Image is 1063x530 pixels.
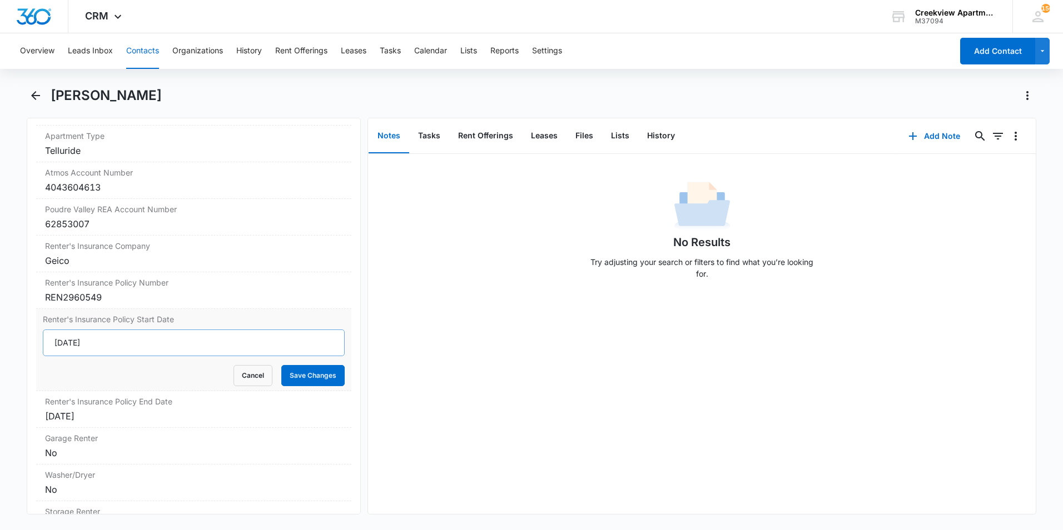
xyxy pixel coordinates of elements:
[449,119,522,153] button: Rent Offerings
[673,234,731,251] h1: No Results
[45,432,342,444] label: Garage Renter
[36,162,351,199] div: Atmos Account Number4043604613
[585,256,819,279] p: Try adjusting your search or filters to find what you’re looking for.
[36,464,351,501] div: Washer/DryerNo
[1041,4,1050,13] div: notifications count
[45,167,342,178] label: Atmos Account Number
[369,119,409,153] button: Notes
[281,365,345,386] button: Save Changes
[971,127,989,145] button: Search...
[36,199,351,236] div: Poudre Valley REA Account Number62853007
[43,329,345,356] input: Renter's Insurance Policy Start Date
[51,87,162,104] h1: [PERSON_NAME]
[1007,127,1025,145] button: Overflow Menu
[638,119,684,153] button: History
[36,391,351,428] div: Renter's Insurance Policy End Date[DATE]
[341,33,366,69] button: Leases
[45,483,342,496] div: No
[380,33,401,69] button: Tasks
[36,236,351,272] div: Renter's Insurance CompanyGeico
[960,38,1035,64] button: Add Contact
[45,203,342,215] label: Poudre Valley REA Account Number
[20,33,54,69] button: Overview
[126,33,159,69] button: Contacts
[36,428,351,464] div: Garage RenterNo
[45,469,342,481] label: Washer/Dryer
[522,119,567,153] button: Leases
[460,33,477,69] button: Lists
[674,178,730,234] img: No Data
[45,396,342,407] label: Renter's Insurance Policy End Date
[234,365,272,386] button: Cancel
[45,277,342,288] label: Renter's Insurance Policy Number
[1041,4,1050,13] span: 156
[989,127,1007,145] button: Filters
[490,33,519,69] button: Reports
[43,313,345,325] label: Renter's Insurance Policy Start Date
[45,240,342,252] label: Renter's Insurance Company
[602,119,638,153] button: Lists
[45,217,342,231] div: 62853007
[68,33,113,69] button: Leads Inbox
[45,291,342,304] div: REN2960549
[414,33,447,69] button: Calendar
[409,119,449,153] button: Tasks
[45,181,342,194] div: 4043604613
[532,33,562,69] button: Settings
[236,33,262,69] button: History
[915,8,996,17] div: account name
[45,254,342,267] div: Geico
[27,87,44,104] button: Back
[172,33,223,69] button: Organizations
[45,506,342,517] label: Storage Renter
[45,144,342,157] div: Telluride
[567,119,602,153] button: Files
[897,123,971,149] button: Add Note
[45,130,342,142] label: Apartment Type
[36,126,351,162] div: Apartment TypeTelluride
[36,272,351,309] div: Renter's Insurance Policy NumberREN2960549
[85,10,108,22] span: CRM
[45,446,342,459] div: No
[45,409,342,423] div: [DATE]
[275,33,327,69] button: Rent Offerings
[1019,87,1036,104] button: Actions
[915,17,996,25] div: account id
